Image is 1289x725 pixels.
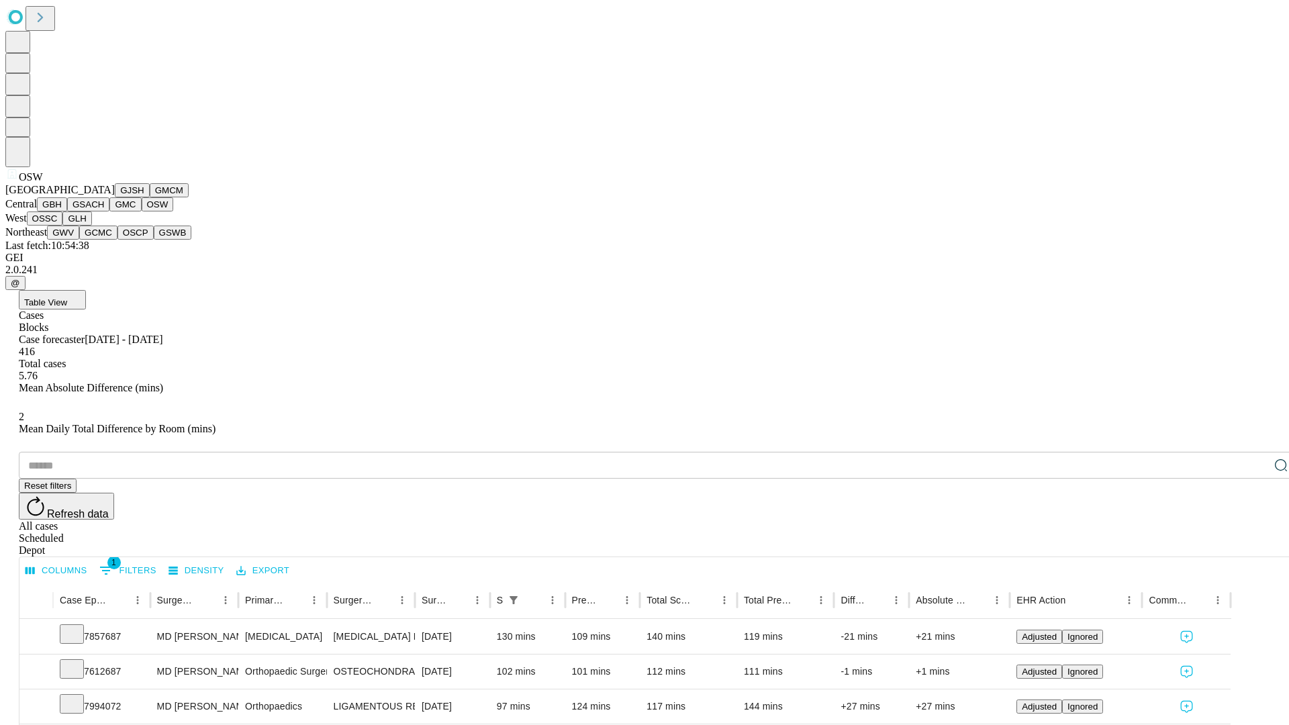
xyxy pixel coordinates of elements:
button: Menu [1120,591,1139,610]
button: @ [5,276,26,290]
button: OSCP [117,226,154,240]
div: GEI [5,252,1284,264]
span: Total cases [19,358,66,369]
button: Expand [26,695,46,719]
button: Menu [1208,591,1227,610]
button: Select columns [22,561,91,581]
button: Sort [1067,591,1086,610]
div: Orthopaedic Surgery [245,655,320,689]
button: GSWB [154,226,192,240]
button: Menu [468,591,487,610]
button: Show filters [504,591,523,610]
div: Orthopaedics [245,689,320,724]
div: +21 mins [916,620,1003,654]
div: [MEDICAL_DATA] PARTIAL [334,620,408,654]
button: Ignored [1062,699,1103,714]
button: Adjusted [1016,630,1062,644]
div: 102 mins [497,655,559,689]
div: LIGAMENTOUS RECONSTRUCTION KNEE EXTRA ARTICULAR [334,689,408,724]
span: Mean Absolute Difference (mins) [19,382,163,393]
button: Sort [1190,591,1208,610]
span: Adjusted [1022,667,1057,677]
button: Table View [19,290,86,309]
button: Sort [374,591,393,610]
span: Table View [24,297,67,307]
div: 1 active filter [504,591,523,610]
span: Refresh data [47,508,109,520]
button: Adjusted [1016,699,1062,714]
span: Central [5,198,37,209]
button: Reset filters [19,479,77,493]
span: Last fetch: 10:54:38 [5,240,89,251]
div: +27 mins [916,689,1003,724]
div: 101 mins [572,655,634,689]
div: 112 mins [647,655,730,689]
div: 7612687 [60,655,144,689]
div: Primary Service [245,595,284,606]
button: GWV [47,226,79,240]
div: -1 mins [841,655,902,689]
button: GSACH [67,197,109,211]
div: EHR Action [1016,595,1065,606]
button: Density [165,561,228,581]
div: [DATE] [422,689,483,724]
span: 416 [19,346,35,357]
div: Surgery Date [422,595,448,606]
button: Refresh data [19,493,114,520]
button: GBH [37,197,67,211]
span: 5.76 [19,370,38,381]
button: Sort [286,591,305,610]
span: Ignored [1067,702,1098,712]
button: Sort [868,591,887,610]
button: Menu [715,591,734,610]
button: Sort [197,591,216,610]
div: OSTEOCHONDRAL [MEDICAL_DATA] KNEE OPEN [334,655,408,689]
button: GMC [109,197,141,211]
span: Adjusted [1022,702,1057,712]
div: -21 mins [841,620,902,654]
button: Show filters [96,560,160,581]
div: 7994072 [60,689,144,724]
button: GJSH [115,183,150,197]
button: Menu [305,591,324,610]
button: OSW [142,197,174,211]
div: [DATE] [422,655,483,689]
div: MD [PERSON_NAME] A Md [157,620,232,654]
button: OSSC [27,211,63,226]
button: Menu [618,591,636,610]
button: Sort [109,591,128,610]
button: Sort [969,591,988,610]
span: 2 [19,411,24,422]
button: Menu [216,591,235,610]
span: West [5,212,27,224]
button: Ignored [1062,630,1103,644]
div: [DATE] [422,620,483,654]
span: @ [11,278,20,288]
div: 117 mins [647,689,730,724]
div: 97 mins [497,689,559,724]
div: Predicted In Room Duration [572,595,598,606]
button: Ignored [1062,665,1103,679]
span: Ignored [1067,667,1098,677]
div: Total Predicted Duration [744,595,792,606]
div: [MEDICAL_DATA] [245,620,320,654]
button: Sort [599,591,618,610]
div: MD [PERSON_NAME] [PERSON_NAME] Md [157,689,232,724]
button: Expand [26,626,46,649]
span: Adjusted [1022,632,1057,642]
button: Menu [887,591,906,610]
div: 2.0.241 [5,264,1284,276]
button: Sort [696,591,715,610]
button: Adjusted [1016,665,1062,679]
div: Case Epic Id [60,595,108,606]
button: Menu [988,591,1006,610]
button: Menu [393,591,412,610]
div: 119 mins [744,620,828,654]
button: Sort [793,591,812,610]
div: 144 mins [744,689,828,724]
button: GMCM [150,183,189,197]
div: +27 mins [841,689,902,724]
div: MD [PERSON_NAME] [PERSON_NAME] Md [157,655,232,689]
div: 130 mins [497,620,559,654]
span: OSW [19,171,43,183]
